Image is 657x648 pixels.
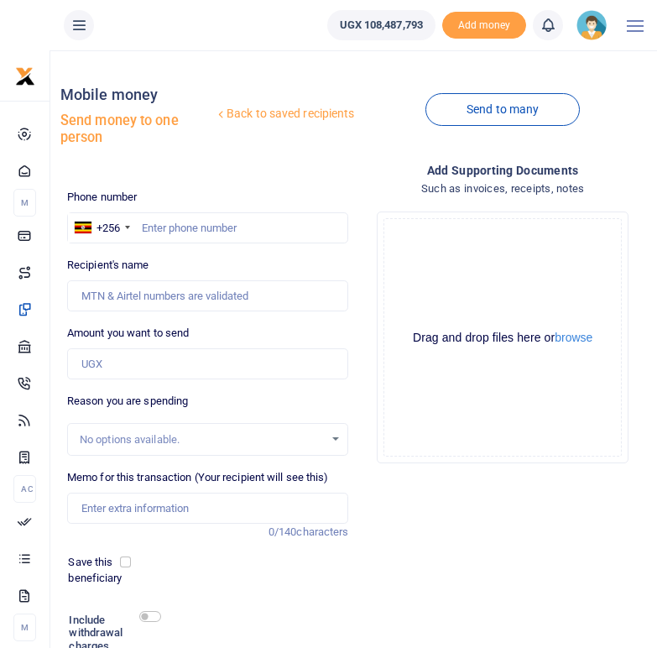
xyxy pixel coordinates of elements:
div: Uganda: +256 [68,213,135,243]
img: logo-small [15,66,35,86]
a: logo-small logo-large logo-large [15,69,35,81]
input: Enter extra information [67,493,349,525]
img: profile-user [576,10,607,40]
li: Wallet ballance [321,10,443,40]
div: +256 [96,220,120,237]
a: Add money [442,18,526,30]
button: browse [555,332,592,343]
input: Enter phone number [67,212,349,244]
li: Ac [13,475,36,503]
span: characters [296,525,348,538]
label: Recipient's name [67,257,149,274]
span: UGX 108,487,793 [340,17,424,34]
a: Send to many [425,93,580,126]
label: Memo for this transaction (Your recipient will see this) [67,469,329,486]
input: MTN & Airtel numbers are validated [67,280,349,312]
h4: Add supporting Documents [362,161,644,180]
label: Amount you want to send [67,325,189,342]
a: UGX 108,487,793 [327,10,436,40]
div: No options available. [80,431,325,448]
span: Add money [442,12,526,39]
h4: Mobile money [60,86,214,104]
li: Toup your wallet [442,12,526,39]
h5: Send money to one person [60,112,214,145]
label: Reason you are spending [67,393,188,410]
input: UGX [67,348,349,380]
li: M [13,189,36,217]
div: File Uploader [377,212,628,463]
label: Phone number [67,189,137,206]
div: Drag and drop files here or [384,330,621,346]
h4: Such as invoices, receipts, notes [362,180,644,198]
a: Back to saved recipients [214,99,356,129]
a: profile-user [576,10,613,40]
label: Save this beneficiary [68,554,123,587]
li: M [13,614,36,641]
span: 0/140 [269,525,297,538]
